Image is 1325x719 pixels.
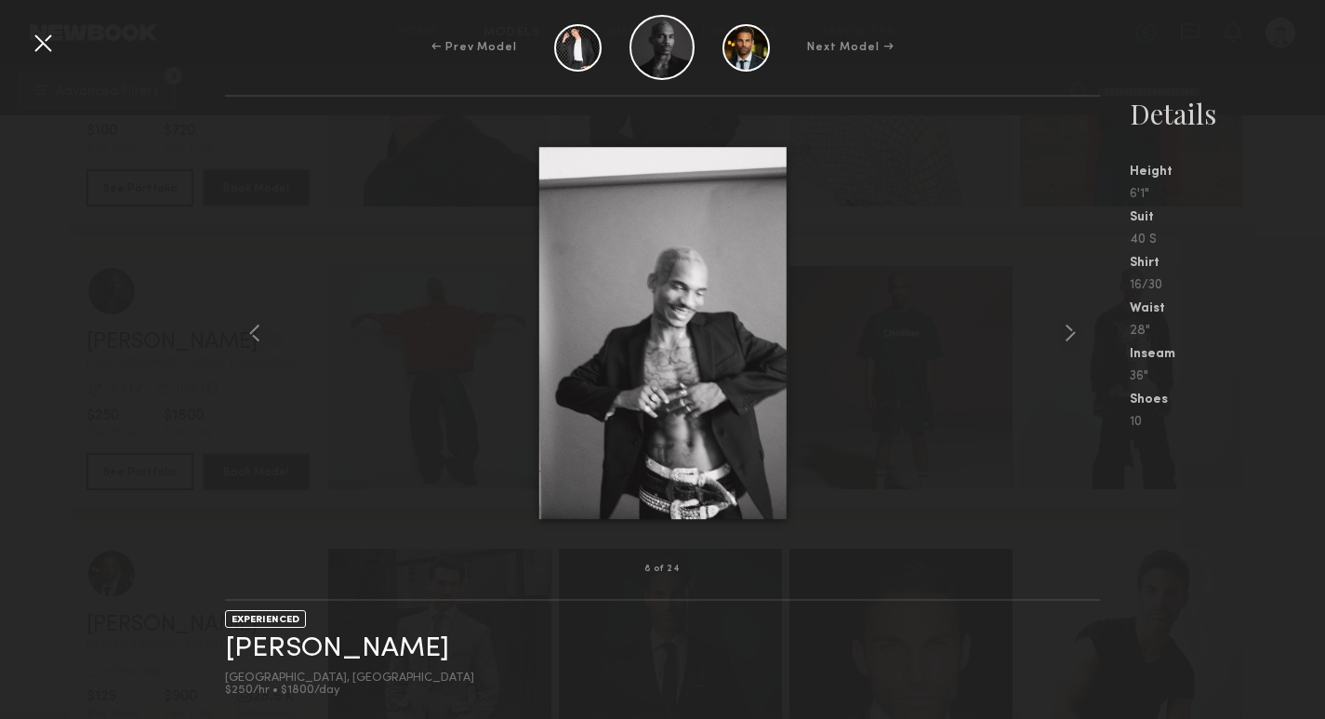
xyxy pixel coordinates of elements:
div: Height [1130,166,1325,179]
div: Inseam [1130,348,1325,361]
div: Suit [1130,211,1325,224]
div: Shirt [1130,257,1325,270]
div: 8 of 24 [644,565,680,574]
div: [GEOGRAPHIC_DATA], [GEOGRAPHIC_DATA] [225,672,474,685]
div: 36" [1130,370,1325,383]
div: 40 S [1130,233,1325,246]
div: Next Model → [807,39,894,56]
div: $250/hr • $1800/day [225,685,474,697]
div: Waist [1130,302,1325,315]
a: [PERSON_NAME] [225,634,449,663]
div: 28" [1130,325,1325,338]
div: Details [1130,95,1325,132]
div: Shoes [1130,393,1325,406]
div: 6'1" [1130,188,1325,201]
div: ← Prev Model [431,39,517,56]
div: 16/30 [1130,279,1325,292]
div: EXPERIENCED [225,610,306,628]
div: 10 [1130,416,1325,429]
